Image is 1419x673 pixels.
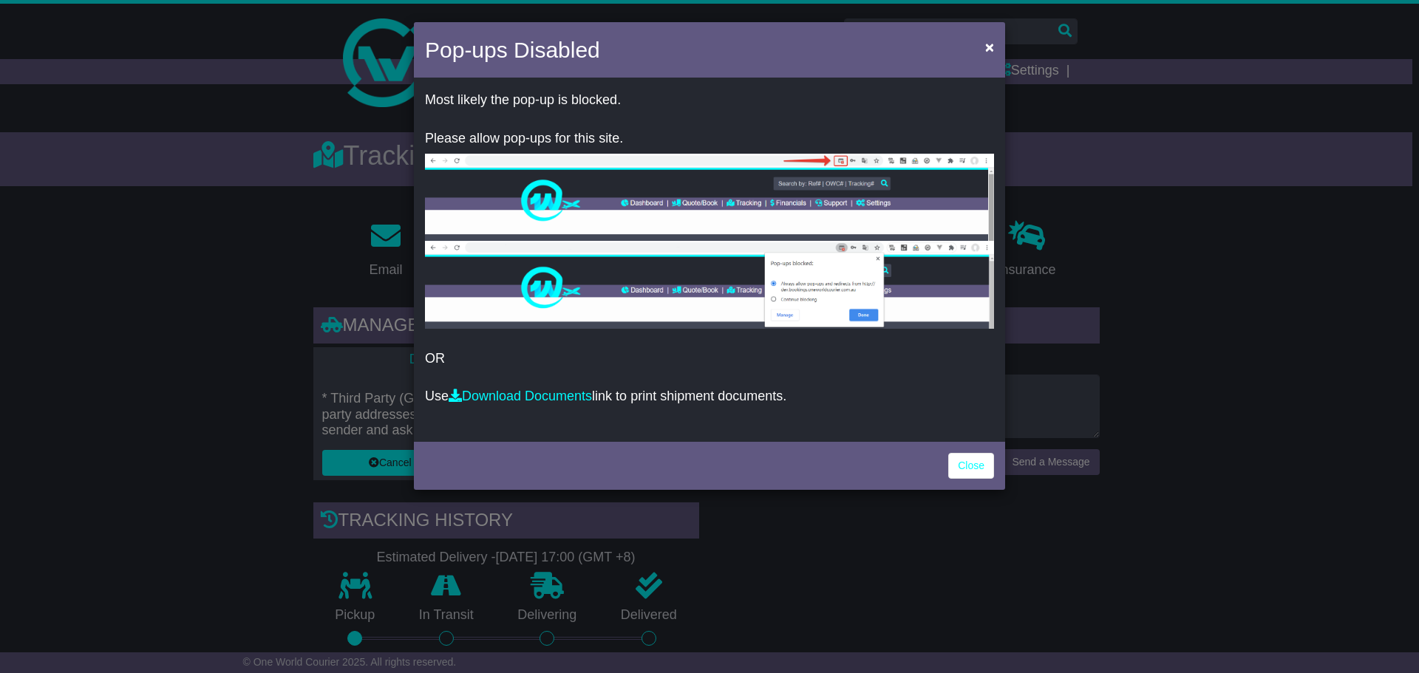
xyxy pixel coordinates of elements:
a: Close [948,453,994,479]
img: allow-popup-2.png [425,241,994,329]
a: Download Documents [449,389,592,403]
p: Most likely the pop-up is blocked. [425,92,994,109]
span: × [985,38,994,55]
button: Close [978,32,1001,62]
div: OR [414,81,1005,438]
img: allow-popup-1.png [425,154,994,241]
p: Please allow pop-ups for this site. [425,131,994,147]
h4: Pop-ups Disabled [425,33,600,66]
p: Use link to print shipment documents. [425,389,994,405]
